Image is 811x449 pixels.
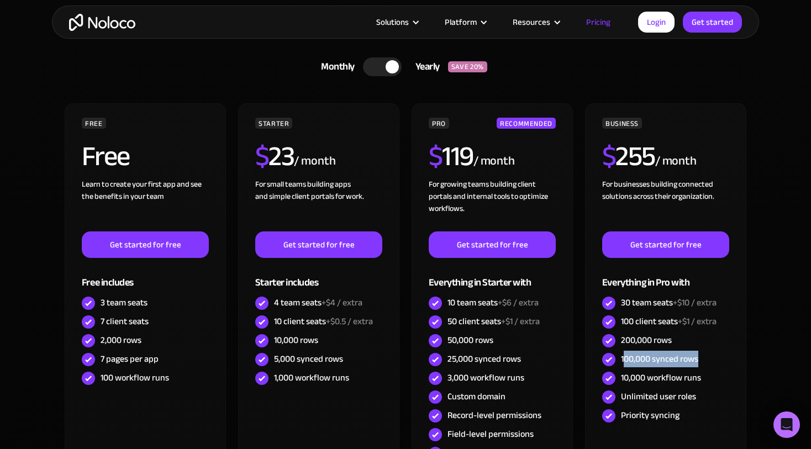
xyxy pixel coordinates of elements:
div: / month [473,152,515,170]
div: 4 team seats [274,297,362,309]
div: 7 client seats [101,315,149,327]
span: $ [255,130,269,182]
div: 50 client seats [447,315,540,327]
div: 100 workflow runs [101,372,169,384]
div: Platform [445,15,477,29]
div: 10,000 workflow runs [621,372,701,384]
div: 3 team seats [101,297,148,309]
div: 100,000 synced rows [621,353,698,365]
div: 2,000 rows [101,334,141,346]
span: $ [429,130,443,182]
h2: 255 [602,142,655,170]
div: / month [655,152,697,170]
div: Monthly [307,59,363,75]
div: For growing teams building client portals and internal tools to optimize workflows. [429,178,556,231]
div: FREE [82,118,106,129]
div: For businesses building connected solutions across their organization. ‍ [602,178,729,231]
a: Pricing [572,15,624,29]
div: 3,000 workflow runs [447,372,524,384]
h2: 119 [429,142,473,170]
span: +$4 / extra [322,294,362,311]
div: BUSINESS [602,118,642,129]
div: Platform [431,15,499,29]
div: Open Intercom Messenger [773,411,800,438]
div: 200,000 rows [621,334,672,346]
div: PRO [429,118,449,129]
div: 25,000 synced rows [447,353,521,365]
span: +$0.5 / extra [326,313,373,330]
span: $ [602,130,616,182]
div: / month [294,152,335,170]
div: 10,000 rows [274,334,318,346]
div: 5,000 synced rows [274,353,343,365]
div: Everything in Pro with [602,258,729,294]
a: Get started for free [255,231,382,258]
div: Field-level permissions [447,428,534,440]
div: Yearly [402,59,448,75]
h2: 23 [255,142,294,170]
div: 10 team seats [447,297,539,309]
div: SAVE 20% [448,61,487,72]
div: 100 client seats [621,315,717,327]
div: Record-level permissions [447,409,541,421]
div: Custom domain [447,390,505,403]
a: Get started for free [602,231,729,258]
div: Resources [499,15,572,29]
div: Solutions [376,15,409,29]
div: RECOMMENDED [497,118,556,129]
div: Free includes [82,258,209,294]
div: Learn to create your first app and see the benefits in your team ‍ [82,178,209,231]
a: Get started for free [82,231,209,258]
a: Get started for free [429,231,556,258]
div: 7 pages per app [101,353,159,365]
span: +$1 / extra [678,313,717,330]
div: Solutions [362,15,431,29]
div: 30 team seats [621,297,717,309]
div: 10 client seats [274,315,373,327]
h2: Free [82,142,130,170]
a: Get started [683,12,742,33]
div: For small teams building apps and simple client portals for work. ‍ [255,178,382,231]
div: Starter includes [255,258,382,294]
a: home [69,14,135,31]
span: +$1 / extra [501,313,540,330]
div: STARTER [255,118,292,129]
div: Resources [513,15,550,29]
div: 1,000 workflow runs [274,372,349,384]
a: Login [638,12,675,33]
div: 50,000 rows [447,334,493,346]
span: +$6 / extra [498,294,539,311]
div: Priority syncing [621,409,680,421]
div: Unlimited user roles [621,390,696,403]
div: Everything in Starter with [429,258,556,294]
span: +$10 / extra [673,294,717,311]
